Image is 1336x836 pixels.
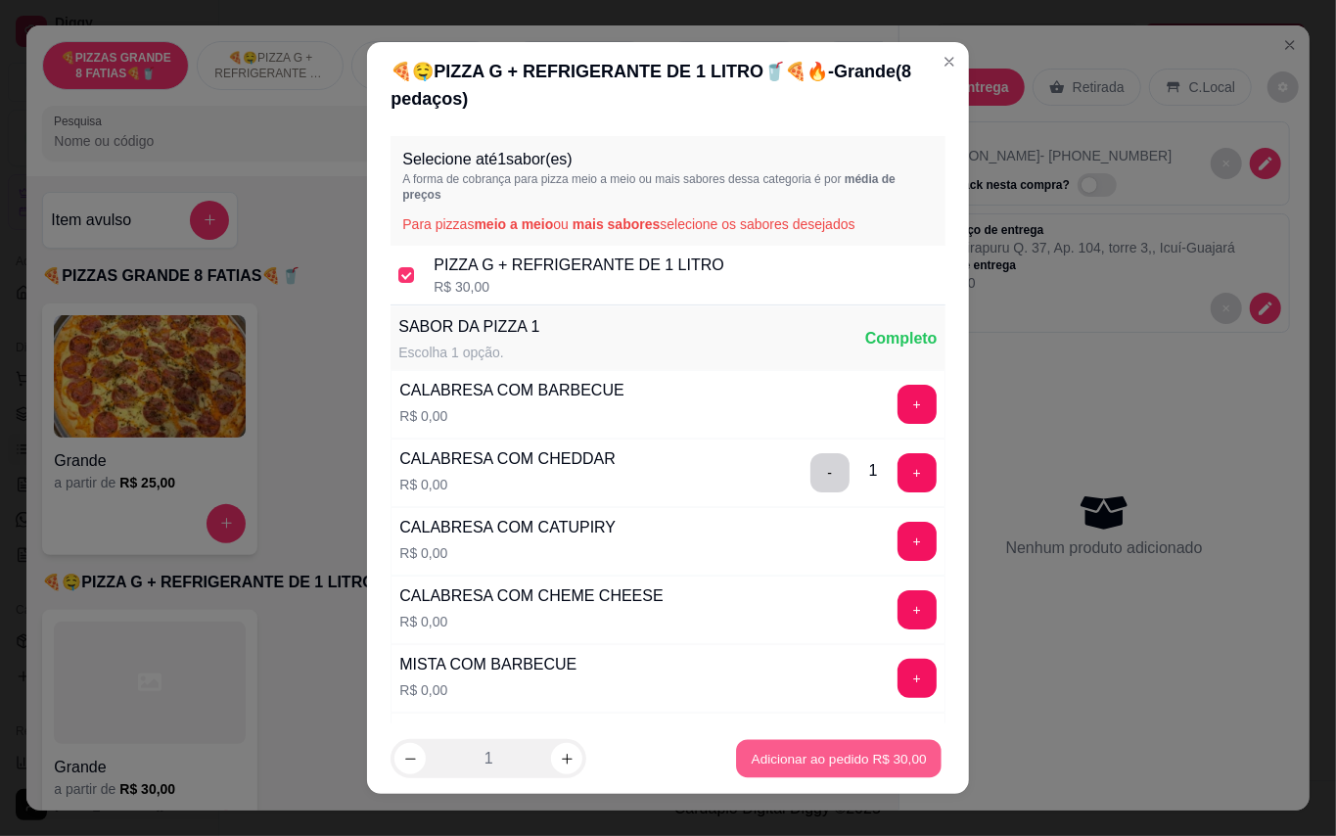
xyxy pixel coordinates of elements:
[898,590,937,629] button: add
[475,216,554,232] span: meio a meio
[484,747,493,770] p: 1
[399,543,616,563] div: R$ 0,00
[869,459,878,483] div: 1
[573,216,661,232] span: mais sabores
[399,516,616,539] div: CALABRESA COM CATUPIRY
[402,171,933,203] p: A forma de cobrança para pizza meio a meio ou mais sabores dessa categoria é por
[810,453,850,492] button: delete
[394,743,426,774] button: decrease-product-quantity
[402,148,933,171] p: Selecione até 1 sabor(es)
[399,612,663,631] div: R$ 0,00
[399,584,663,608] div: CALABRESA COM CHEME CHEESE
[399,447,616,471] div: CALABRESA COM CHEDDAR
[399,680,576,700] div: R$ 0,00
[865,327,938,350] div: Completo
[402,214,933,234] p: Para pizzas ou selecione os sabores desejados
[434,277,724,297] div: R$ 30,00
[399,379,623,402] div: CALABRESA COM BARBECUE
[898,659,937,698] button: add
[399,475,616,494] div: R$ 0,00
[434,254,724,277] p: PIZZA G + REFRIGERANTE DE 1 LITRO
[398,343,539,362] div: Escolha 1 opção.
[399,406,623,426] div: R$ 0,00
[551,743,582,774] button: increase-product-quantity
[898,453,937,492] button: add
[391,58,944,113] div: 🍕🤤PIZZA G + REFRIGERANTE DE 1 LITRO🥤🍕🔥 - Grande ( 8 pedaços)
[898,385,937,424] button: add
[736,740,942,778] button: Adicionar ao pedido R$ 30,00
[399,653,576,676] div: MISTA COM BARBECUE
[402,172,896,202] span: média de preços
[398,315,539,339] div: SABOR DA PIZZA 1
[399,721,568,745] div: MISTA COM CHEDDAR
[898,522,937,561] button: add
[934,46,965,77] button: Close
